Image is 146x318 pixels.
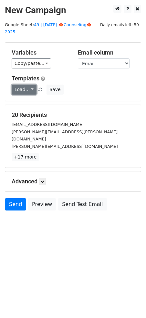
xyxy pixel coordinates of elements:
[12,122,84,127] small: [EMAIL_ADDRESS][DOMAIN_NAME]
[12,129,118,142] small: [PERSON_NAME][EMAIL_ADDRESS][PERSON_NAME][DOMAIN_NAME]
[12,49,68,56] h5: Variables
[114,287,146,318] iframe: Chat Widget
[12,144,118,149] small: [PERSON_NAME][EMAIL_ADDRESS][DOMAIN_NAME]
[12,58,51,68] a: Copy/paste...
[78,49,134,56] h5: Email column
[5,22,92,35] a: 49 | [DATE] 🍁Counseling🍁 2025
[98,22,141,27] a: Daily emails left: 50
[47,85,63,95] button: Save
[5,22,92,35] small: Google Sheet:
[12,75,39,82] a: Templates
[28,198,56,210] a: Preview
[12,153,39,161] a: +17 more
[12,111,134,118] h5: 20 Recipients
[98,21,141,28] span: Daily emails left: 50
[12,85,36,95] a: Load...
[58,198,107,210] a: Send Test Email
[5,198,26,210] a: Send
[12,178,134,185] h5: Advanced
[5,5,141,16] h2: New Campaign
